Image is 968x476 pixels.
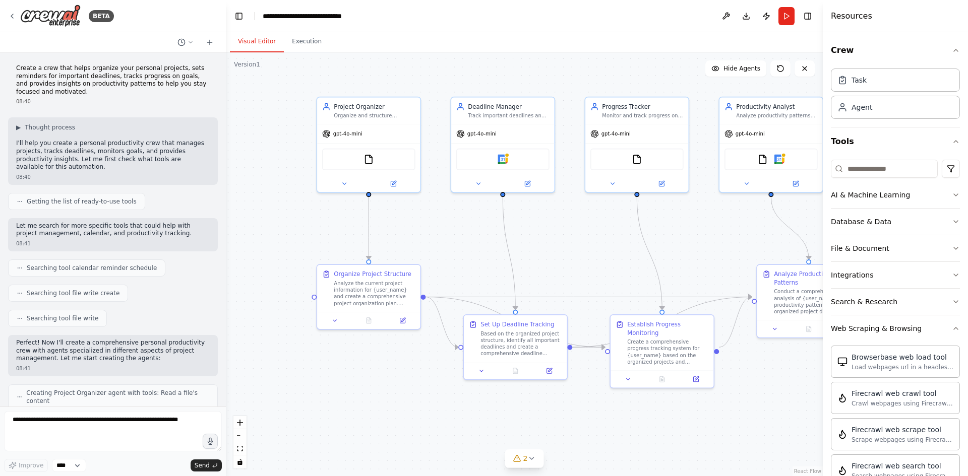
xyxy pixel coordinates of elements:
div: Agent [852,102,872,112]
button: zoom in [233,416,247,429]
div: Monitor and track progress on personal goals for {user_name}, maintaining detailed records of ach... [602,112,683,119]
span: gpt-4o-mini [736,130,765,137]
div: BETA [89,10,114,22]
div: Organize Project StructureAnalyze the current project information for {user_name} and create a co... [316,264,421,330]
button: Open in side panel [504,179,551,189]
span: gpt-4o-mini [601,130,631,137]
div: Track important deadlines and create strategic reminders for {user_name}, ensuring no critical da... [468,112,549,119]
div: React Flow controls [233,416,247,468]
span: Hide Agents [723,64,760,73]
g: Edge from 093779ed-4ab8-4054-8ded-fdea568df4ff to c6e2b22c-4399-48c4-b9c7-d65b7d49652b [499,197,520,310]
button: Open in side panel [535,366,564,376]
div: Project Organizer [334,102,415,111]
img: FirecrawlScrapeWebsiteTool [837,429,848,439]
a: React Flow attribution [794,468,821,474]
div: Progress TrackerMonitor and track progress on personal goals for {user_name}, maintaining detaile... [584,97,689,193]
div: Progress Tracker [602,102,683,111]
button: Open in side panel [370,179,417,189]
div: Project OrganizerOrganize and structure personal projects by creating comprehensive project plans... [316,97,421,193]
g: Edge from 2e4e1a91-64ce-4ea8-b852-300aa79d7714 to c6e2b22c-4399-48c4-b9c7-d65b7d49652b [426,293,458,351]
div: Crawl webpages using Firecrawl and return the contents [852,399,953,407]
button: Database & Data [831,209,960,235]
div: Deadline Manager [468,102,549,111]
div: Firecrawl web crawl tool [852,388,953,398]
div: Productivity Analyst [736,102,817,111]
img: Google Calendar [774,154,784,164]
span: 2 [523,453,528,463]
button: No output available [791,324,826,334]
img: FileReadTool [364,154,374,164]
span: Improve [19,461,43,469]
g: Edge from 925cd82d-49d8-4a17-beb0-399763004c90 to 2e4e1a91-64ce-4ea8-b852-300aa79d7714 [365,197,373,259]
div: Browserbase web load tool [852,352,953,362]
div: 08:41 [16,240,210,247]
div: Integrations [831,270,873,280]
button: File & Document [831,235,960,261]
div: Analyze Productivity PatternsConduct a comprehensive analysis of {user_name}'s productivity patte... [756,264,861,338]
button: Web Scraping & Browsing [831,315,960,342]
button: AI & Machine Learning [831,182,960,208]
div: Establish Progress MonitoringCreate a comprehensive progress tracking system for {user_name} base... [610,314,714,388]
div: Crew [831,64,960,127]
p: Perfect! Now I'll create a comprehensive personal productivity crew with agents specialized in di... [16,339,210,363]
img: Logo [20,5,81,27]
div: Analyze productivity patterns and provide actionable insights to help {user_name} optimize focus,... [736,112,817,119]
div: Conduct a comprehensive analysis of {user_name}'s productivity patterns using the organized proje... [774,288,855,315]
button: Execution [284,31,330,52]
h4: Resources [831,10,872,22]
span: Getting the list of ready-to-use tools [27,197,137,206]
div: Create a comprehensive progress tracking system for {user_name} based on the organized projects a... [627,338,708,365]
span: Creating Project Organizer agent with tools: Read a file's content [26,389,209,405]
button: Improve [4,459,48,472]
button: Open in side panel [772,179,819,189]
div: Search & Research [831,297,897,307]
div: File & Document [831,243,889,253]
div: AI & Machine Learning [831,190,910,200]
div: Web Scraping & Browsing [831,323,922,333]
button: Crew [831,36,960,64]
button: No output available [351,315,386,325]
button: No output available [644,374,680,384]
button: Search & Research [831,289,960,315]
button: Open in side panel [682,374,710,384]
div: Set Up Deadline Tracking [480,320,554,329]
div: Load webpages url in a headless browser using Browserbase and return the contents [852,363,953,371]
button: Integrations [831,262,960,288]
button: 2 [505,449,544,468]
div: Task [852,75,867,85]
div: Productivity AnalystAnalyze productivity patterns and provide actionable insights to help {user_n... [718,97,823,193]
button: Open in side panel [388,315,417,325]
button: Open in side panel [638,179,685,189]
button: fit view [233,442,247,455]
button: ▶Thought process [16,123,75,131]
div: Analyze the current project information for {user_name} and create a comprehensive project organi... [334,280,415,307]
div: 08:41 [16,365,210,372]
button: toggle interactivity [233,455,247,468]
div: Firecrawl web scrape tool [852,425,953,435]
button: Hide left sidebar [232,9,246,23]
div: Based on the organized project structure, identify all important deadlines and create a comprehen... [480,330,562,357]
span: Searching tool calendar reminder schedule [27,264,157,272]
div: Version 1 [234,60,260,69]
span: ▶ [16,123,21,131]
img: FirecrawlSearchTool [837,465,848,475]
g: Edge from a00fee48-5028-43a7-9b67-3ef415f025e1 to a6868f41-9462-4147-aed0-29e9aa9f2fdf [719,293,752,351]
g: Edge from f5d369c9-f533-4151-906a-48dd4cf58892 to a6868f41-9462-4147-aed0-29e9aa9f2fdf [767,197,813,259]
span: Searching tool file write [27,314,98,322]
span: Searching tool file write create [27,289,119,297]
div: Establish Progress Monitoring [627,320,708,337]
span: Send [195,461,210,469]
div: 08:40 [16,98,210,105]
span: gpt-4o-mini [333,130,362,137]
div: Database & Data [831,217,891,227]
div: Scrape webpages using Firecrawl and return the contents [852,436,953,444]
nav: breadcrumb [263,11,342,21]
p: I'll help you create a personal productivity crew that manages projects, tracks deadlines, monito... [16,140,210,171]
div: Organize and structure personal projects by creating comprehensive project plans, breaking down l... [334,112,415,119]
div: Organize Project Structure [334,270,411,279]
button: Start a new chat [202,36,218,48]
button: Hide right sidebar [801,9,815,23]
div: Set Up Deadline TrackingBased on the organized project structure, identify all important deadline... [463,314,568,380]
button: Switch to previous chat [173,36,198,48]
button: Click to speak your automation idea [203,434,218,449]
